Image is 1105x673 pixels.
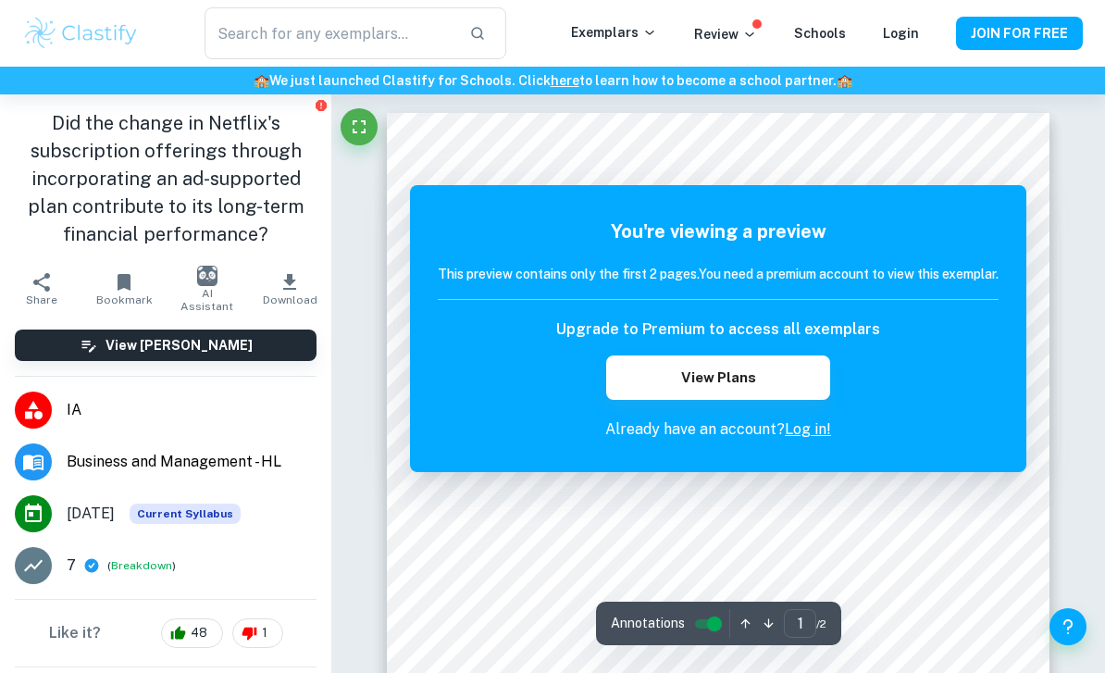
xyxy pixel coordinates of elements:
[249,263,332,315] button: Download
[166,263,249,315] button: AI Assistant
[67,451,317,473] span: Business and Management - HL
[106,335,253,355] h6: View [PERSON_NAME]
[130,504,241,524] span: Current Syllabus
[252,624,278,642] span: 1
[26,293,57,306] span: Share
[161,618,223,648] div: 48
[438,264,999,284] h6: This preview contains only the first 2 pages. You need a premium account to view this exemplar.
[180,624,217,642] span: 48
[694,24,757,44] p: Review
[67,503,115,525] span: [DATE]
[551,73,579,88] a: here
[67,399,317,421] span: IA
[883,26,919,41] a: Login
[197,266,217,286] img: AI Assistant
[83,263,167,315] button: Bookmark
[438,218,999,245] h5: You're viewing a preview
[314,98,328,112] button: Report issue
[556,318,880,341] h6: Upgrade to Premium to access all exemplars
[341,108,378,145] button: Fullscreen
[956,17,1083,50] button: JOIN FOR FREE
[438,418,999,441] p: Already have an account?
[816,616,826,632] span: / 2
[49,622,101,644] h6: Like it?
[1049,608,1086,645] button: Help and Feedback
[111,557,172,574] button: Breakdown
[67,555,76,577] p: 7
[22,15,140,52] img: Clastify logo
[837,73,852,88] span: 🏫
[130,504,241,524] div: This exemplar is based on the current syllabus. Feel free to refer to it for inspiration/ideas wh...
[611,614,685,633] span: Annotations
[263,293,317,306] span: Download
[606,355,830,400] button: View Plans
[4,70,1101,91] h6: We just launched Clastify for Schools. Click to learn how to become a school partner.
[205,7,454,59] input: Search for any exemplars...
[794,26,846,41] a: Schools
[15,109,317,248] h1: Did the change in Netflix's subscription offerings through incorporating an ad-supported plan con...
[177,287,238,313] span: AI Assistant
[785,420,831,438] a: Log in!
[96,293,153,306] span: Bookmark
[232,618,283,648] div: 1
[254,73,269,88] span: 🏫
[15,330,317,361] button: View [PERSON_NAME]
[571,22,657,43] p: Exemplars
[107,557,176,575] span: ( )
